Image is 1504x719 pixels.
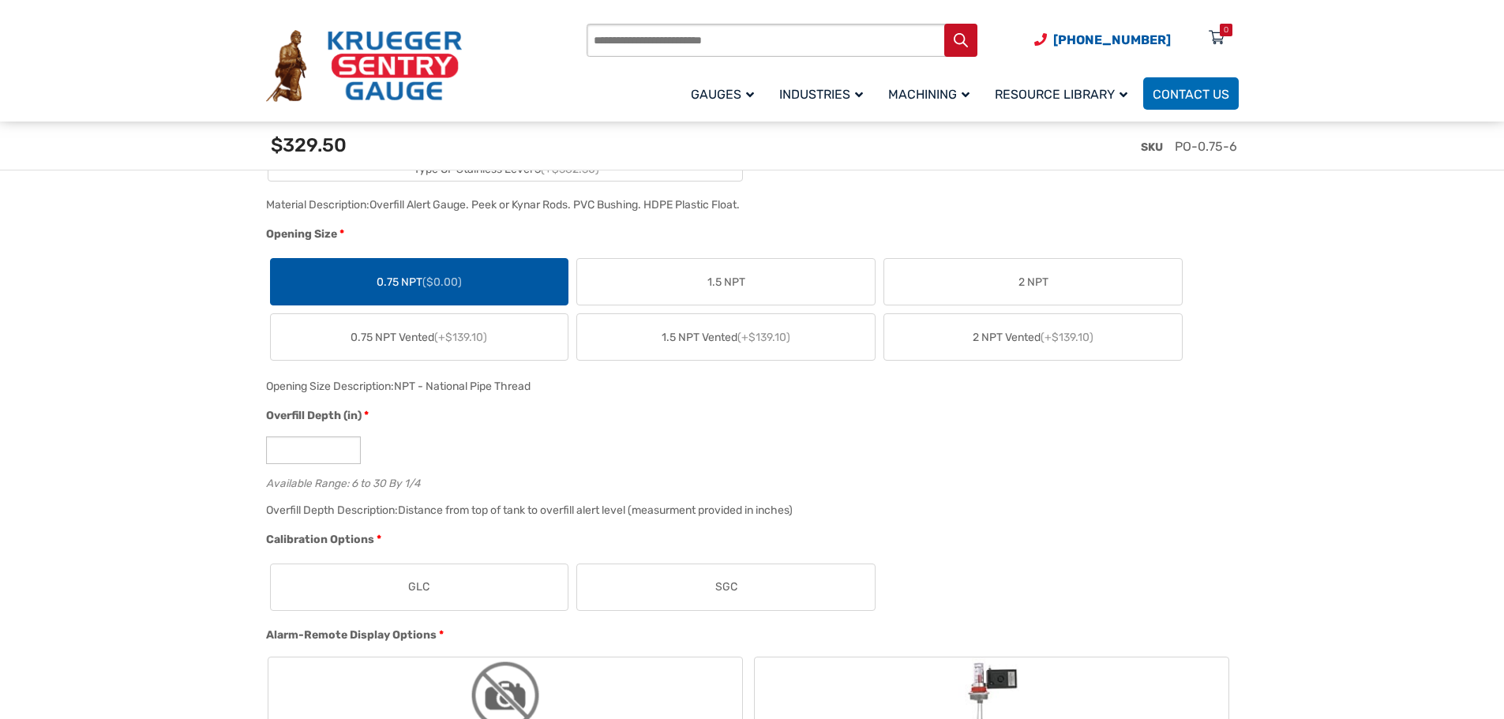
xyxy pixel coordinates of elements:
span: PO-0.75-6 [1175,139,1237,154]
a: Industries [770,75,879,112]
div: 0 [1224,24,1228,36]
span: Machining [888,87,970,102]
img: Krueger Sentry Gauge [266,30,462,103]
span: SKU [1141,140,1163,154]
span: 1.5 NPT [707,274,745,290]
span: Contact Us [1153,87,1229,102]
span: [PHONE_NUMBER] [1053,32,1171,47]
span: Overfill Depth Description: [266,504,398,517]
abbr: required [339,226,344,242]
span: (+$139.10) [1041,331,1093,344]
span: Opening Size [266,227,337,241]
a: Phone Number (920) 434-8860 [1034,30,1171,50]
span: Industries [779,87,863,102]
span: 0.75 NPT [377,274,462,290]
span: GLC [408,579,429,595]
div: NPT - National Pipe Thread [394,380,531,393]
a: Machining [879,75,985,112]
span: 0.75 NPT Vented [351,329,487,346]
span: Gauges [691,87,754,102]
span: Overfill Depth (in) [266,409,362,422]
span: (+$139.10) [737,331,790,344]
div: Distance from top of tank to overfill alert level (measurment provided in inches) [398,504,793,517]
span: Opening Size Description: [266,380,394,393]
span: SGC [715,579,737,595]
span: Resource Library [995,87,1127,102]
span: (+$139.10) [434,331,487,344]
span: 1.5 NPT Vented [662,329,790,346]
span: Material Description: [266,198,369,212]
abbr: required [364,407,369,424]
abbr: required [377,531,381,548]
div: Overfill Alert Gauge. Peek or Kynar Rods. PVC Bushing. HDPE Plastic Float. [369,198,740,212]
a: Resource Library [985,75,1143,112]
span: Calibration Options [266,533,374,546]
span: ($0.00) [422,275,462,289]
a: Contact Us [1143,77,1239,110]
span: 2 NPT Vented [973,329,1093,346]
a: Gauges [681,75,770,112]
abbr: required [439,627,444,643]
span: Alarm-Remote Display Options [266,628,437,642]
div: Available Range: 6 to 30 By 1/4 [266,474,1231,489]
span: 2 NPT [1018,274,1048,290]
